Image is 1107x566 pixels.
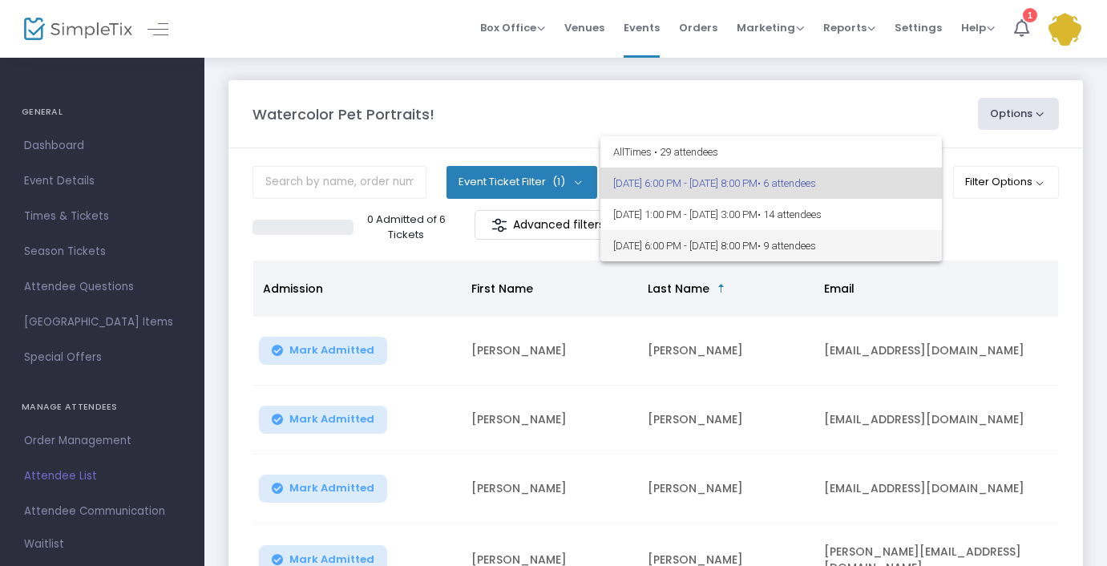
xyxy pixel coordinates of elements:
span: [DATE] 6:00 PM - [DATE] 8:00 PM [613,230,929,261]
span: • 6 attendees [758,177,816,189]
span: [DATE] 6:00 PM - [DATE] 8:00 PM [613,168,929,199]
span: • 9 attendees [758,240,816,252]
span: • 14 attendees [758,208,822,220]
span: All Times • 29 attendees [613,136,929,168]
span: [DATE] 1:00 PM - [DATE] 3:00 PM [613,199,929,230]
